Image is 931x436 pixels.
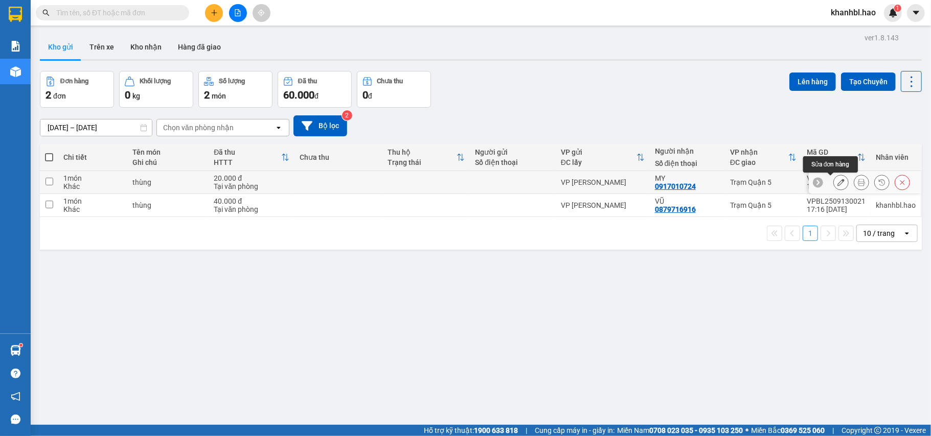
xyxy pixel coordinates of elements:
span: Cung cấp máy in - giấy in: [535,425,615,436]
button: aim [253,4,270,22]
span: kg [132,92,140,100]
button: Tạo Chuyến [841,72,896,91]
button: Đã thu60.000đ [278,71,352,108]
button: Bộ lọc [293,115,347,136]
th: Toggle SortBy [556,144,650,171]
div: VP [PERSON_NAME] [561,178,645,186]
div: Số điện thoại [475,158,551,166]
sup: 2 [342,110,352,120]
button: Kho nhận [122,35,170,59]
input: Select a date range. [40,119,152,136]
span: khanhbl.hao [823,6,884,19]
svg: open [275,124,283,132]
span: 0 [362,89,368,101]
img: warehouse-icon [10,345,21,356]
span: ⚪️ [745,428,748,432]
div: Số lượng [219,78,245,85]
span: | [526,425,527,436]
div: Trạm Quận 5 [730,201,797,209]
div: ver 1.8.143 [865,32,899,43]
span: 1 [896,5,899,12]
div: ĐC giao [730,158,788,166]
span: plus [211,9,218,16]
div: Đã thu [214,148,281,156]
div: Đơn hàng [60,78,88,85]
button: Lên hàng [789,72,836,91]
div: Chi tiết [63,153,122,161]
div: khanhbl.hao [876,201,916,209]
div: Ghi chú [132,158,203,166]
div: Thu hộ [388,148,457,156]
div: thùng [132,178,203,186]
sup: 1 [19,344,22,347]
button: Trên xe [81,35,122,59]
div: VPBL2509130021 [807,197,866,205]
img: icon-new-feature [889,8,898,17]
div: VP gửi [561,148,637,156]
div: Chọn văn phòng nhận [163,123,234,133]
span: copyright [874,427,881,434]
div: Số điện thoại [655,159,720,167]
th: Toggle SortBy [209,144,294,171]
span: đ [314,92,319,100]
span: món [212,92,226,100]
div: Sửa đơn hàng [833,175,849,190]
button: Đơn hàng2đơn [40,71,114,108]
button: Khối lượng0kg [119,71,193,108]
span: message [11,415,20,424]
div: MY [655,174,720,182]
strong: 0708 023 035 - 0935 103 250 [649,426,743,434]
span: 0 [125,89,130,101]
div: Khác [63,182,122,190]
span: 60.000 [283,89,314,101]
div: thùng [132,201,203,209]
button: plus [205,4,223,22]
div: HTTT [214,158,281,166]
div: Tên món [132,148,203,156]
span: aim [258,9,265,16]
div: VP [PERSON_NAME] [561,201,645,209]
li: 26 Phó Cơ Điều, Phường 12 [96,25,427,38]
span: file-add [234,9,241,16]
strong: 1900 633 818 [474,426,518,434]
input: Tìm tên, số ĐT hoặc mã đơn [56,7,177,18]
div: 20.000 đ [214,174,289,182]
img: warehouse-icon [10,66,21,77]
span: question-circle [11,369,20,378]
div: Tại văn phòng [214,205,289,213]
div: 1 món [63,197,122,205]
span: đơn [53,92,66,100]
div: VPBL2509130022 [807,174,866,182]
button: 1 [803,226,818,241]
div: ĐC lấy [561,158,637,166]
div: Sửa đơn hàng [803,156,858,173]
div: Khối lượng [140,78,171,85]
span: 2 [204,89,210,101]
div: Tại văn phòng [214,182,289,190]
span: caret-down [912,8,921,17]
th: Toggle SortBy [802,144,871,171]
img: logo-vxr [9,7,22,22]
span: | [832,425,834,436]
th: Toggle SortBy [382,144,470,171]
div: 17:16 [DATE] [807,205,866,213]
li: Hotline: 02839552959 [96,38,427,51]
span: Hỗ trợ kỹ thuật: [424,425,518,436]
span: search [42,9,50,16]
div: Người gửi [475,148,551,156]
div: Đã thu [298,78,317,85]
div: VŨ [655,197,720,205]
sup: 1 [894,5,901,12]
button: file-add [229,4,247,22]
div: Trạm Quận 5 [730,178,797,186]
div: 0917010724 [655,182,696,190]
div: Trạng thái [388,158,457,166]
div: Nhân viên [876,153,916,161]
img: solution-icon [10,41,21,52]
img: logo.jpg [13,13,64,64]
div: 0879716916 [655,205,696,213]
div: Chưa thu [377,78,403,85]
strong: 0369 525 060 [781,426,825,434]
button: Chưa thu0đ [357,71,431,108]
div: 1 món [63,174,122,182]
